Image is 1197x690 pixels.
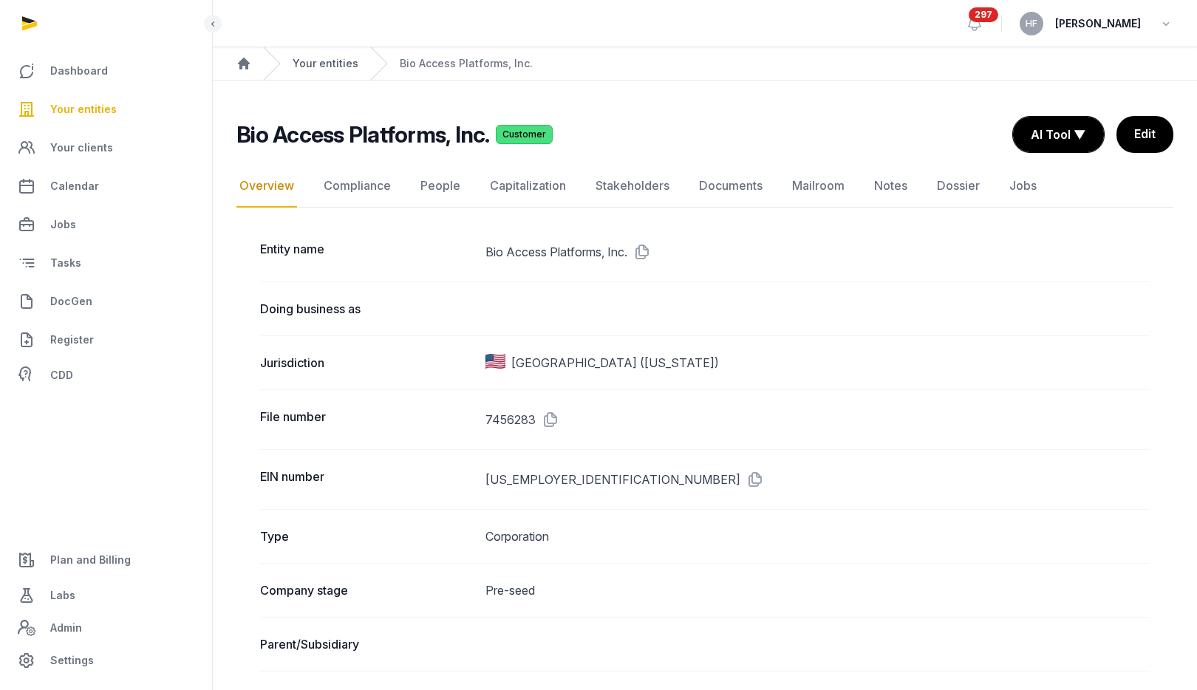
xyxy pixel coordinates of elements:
[485,527,1150,545] dd: Corporation
[260,300,474,318] dt: Doing business as
[236,165,297,208] a: Overview
[50,366,73,384] span: CDD
[50,551,131,569] span: Plan and Billing
[696,165,765,208] a: Documents
[50,100,117,118] span: Your entities
[12,322,200,358] a: Register
[50,216,76,233] span: Jobs
[496,125,553,144] span: Customer
[1006,165,1040,208] a: Jobs
[12,542,200,578] a: Plan and Billing
[260,468,474,491] dt: EIN number
[260,581,474,599] dt: Company stage
[487,165,569,208] a: Capitalization
[485,240,1150,264] dd: Bio Access Platforms, Inc.
[12,613,200,643] a: Admin
[50,331,94,349] span: Register
[593,165,672,208] a: Stakeholders
[12,168,200,204] a: Calendar
[417,165,463,208] a: People
[260,408,474,431] dt: File number
[50,139,113,157] span: Your clients
[321,165,394,208] a: Compliance
[485,468,1150,491] dd: [US_EMPLOYER_IDENTIFICATION_NUMBER]
[12,643,200,678] a: Settings
[236,165,1173,208] nav: Tabs
[50,652,94,669] span: Settings
[485,581,1150,599] dd: Pre-seed
[400,56,533,71] a: Bio Access Platforms, Inc.
[260,635,474,653] dt: Parent/Subsidiary
[236,121,490,148] h2: Bio Access Platforms, Inc.
[789,165,848,208] a: Mailroom
[12,53,200,89] a: Dashboard
[50,587,75,604] span: Labs
[12,130,200,165] a: Your clients
[12,361,200,390] a: CDD
[260,354,474,372] dt: Jurisdiction
[12,92,200,127] a: Your entities
[485,408,1150,431] dd: 7456283
[260,527,474,545] dt: Type
[1013,117,1104,152] button: AI Tool ▼
[1116,116,1173,153] a: Edit
[260,240,474,264] dt: Entity name
[213,47,1197,81] nav: Breadcrumb
[1020,12,1043,35] button: HF
[1026,19,1037,28] span: HF
[12,578,200,613] a: Labs
[50,619,82,637] span: Admin
[293,56,358,71] a: Your entities
[50,177,99,195] span: Calendar
[934,165,983,208] a: Dossier
[50,254,81,272] span: Tasks
[12,284,200,319] a: DocGen
[12,207,200,242] a: Jobs
[12,245,200,281] a: Tasks
[969,7,998,22] span: 297
[1055,15,1141,33] span: [PERSON_NAME]
[50,62,108,80] span: Dashboard
[871,165,910,208] a: Notes
[50,293,92,310] span: DocGen
[511,354,719,372] span: [GEOGRAPHIC_DATA] ([US_STATE])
